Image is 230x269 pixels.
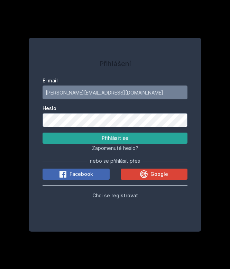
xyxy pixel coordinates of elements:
[43,59,187,69] h1: Přihlášení
[43,169,109,180] button: Facebook
[43,105,187,112] label: Heslo
[43,133,187,144] button: Přihlásit se
[92,145,138,151] span: Zapomenuté heslo?
[43,77,187,84] label: E-mail
[90,158,140,164] span: nebo se přihlásit přes
[92,192,138,198] span: Chci se registrovat
[150,171,168,178] span: Google
[92,191,138,199] button: Chci se registrovat
[70,171,93,178] span: Facebook
[43,86,187,99] input: Tvoje e-mailová adresa
[121,169,187,180] button: Google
